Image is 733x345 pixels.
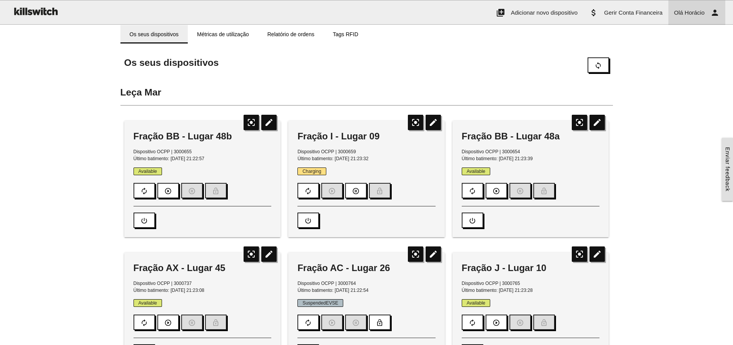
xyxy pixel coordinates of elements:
i: person [710,0,720,25]
i: play_circle_outline [164,184,172,198]
i: autorenew [469,315,476,330]
button: power_settings_new [462,213,483,228]
i: edit [426,115,441,130]
span: Último batimento: [DATE] 21:22:54 [297,288,369,293]
div: Fração AX - Lugar 45 [134,262,272,274]
button: play_circle_outline [157,183,179,198]
i: edit [589,246,605,262]
button: play_circle_outline [157,315,179,330]
i: center_focus_strong [408,246,423,262]
i: edit [426,246,441,262]
button: power_settings_new [134,213,155,228]
span: Último batimento: [DATE] 21:22:57 [134,156,205,161]
div: Fração AC - Lugar 26 [297,262,436,274]
button: power_settings_new [297,213,319,228]
button: autorenew [462,183,483,198]
i: play_circle_outline [164,315,172,330]
span: Available [134,167,162,175]
span: Último batimento: [DATE] 21:23:32 [297,156,369,161]
i: center_focus_strong [572,246,587,262]
button: play_circle_outline [486,315,507,330]
button: sync [588,57,609,73]
i: edit [261,246,277,262]
span: Adicionar novo dispositivo [511,9,578,16]
i: autorenew [304,184,312,198]
i: power_settings_new [304,213,312,228]
span: Dispositivo OCPP | 3000764 [297,281,356,286]
i: center_focus_strong [408,115,423,130]
span: Horácio [685,9,705,16]
div: Fração J - Lugar 10 [462,262,600,274]
div: Fração BB - Lugar 48b [134,130,272,142]
a: Métricas de utilização [188,25,258,44]
i: edit [589,115,605,130]
i: center_focus_strong [244,115,259,130]
i: center_focus_strong [572,115,587,130]
i: play_circle_outline [493,315,500,330]
span: Dispositivo OCPP | 3000659 [297,149,356,154]
i: pause_circle_outline [352,184,360,198]
i: lock_open [376,315,384,330]
i: power_settings_new [469,213,476,228]
a: Enviar feedback [722,138,733,201]
i: play_circle_outline [493,184,500,198]
span: Dispositivo OCPP | 3000654 [462,149,520,154]
div: Fração I - Lugar 09 [297,130,436,142]
span: SuspendedEVSE [297,299,343,307]
div: Fração BB - Lugar 48a [462,130,600,142]
img: ks-logo-black-160-b.png [12,0,59,22]
span: Gerir Conta Financeira [604,9,663,16]
i: autorenew [304,315,312,330]
span: Dispositivo OCPP | 3000765 [462,281,520,286]
span: Dispositivo OCPP | 3000737 [134,281,192,286]
button: autorenew [297,183,319,198]
i: add_to_photos [496,0,505,25]
span: Available [462,299,490,307]
span: Os seus dispositivos [124,57,219,68]
span: Último batimento: [DATE] 21:23:08 [134,288,205,293]
span: Available [134,299,162,307]
button: autorenew [297,315,319,330]
i: autorenew [140,315,148,330]
span: Charging [297,167,326,175]
i: autorenew [140,184,148,198]
button: lock_open [369,315,391,330]
i: center_focus_strong [244,246,259,262]
i: edit [261,115,277,130]
i: sync [594,58,602,73]
span: Olá [674,9,683,16]
a: Tags RFID [324,25,367,44]
button: autorenew [134,183,155,198]
a: Relatório de ordens [258,25,324,44]
span: Available [462,167,490,175]
span: Leça Mar [120,87,162,97]
button: pause_circle_outline [345,183,367,198]
span: Dispositivo OCPP | 3000655 [134,149,192,154]
span: Último batimento: [DATE] 21:23:39 [462,156,533,161]
i: autorenew [469,184,476,198]
i: attach_money [589,0,598,25]
span: Último batimento: [DATE] 21:23:28 [462,288,533,293]
button: autorenew [134,315,155,330]
button: play_circle_outline [486,183,507,198]
button: autorenew [462,315,483,330]
i: power_settings_new [140,213,148,228]
a: Os seus dispositivos [120,25,188,44]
